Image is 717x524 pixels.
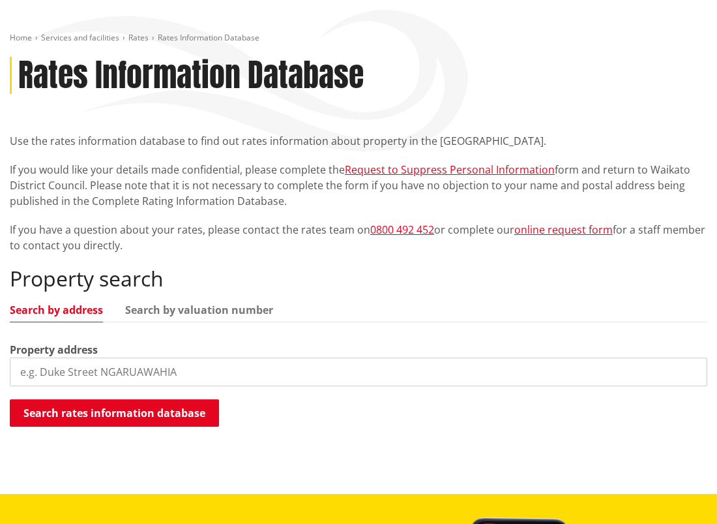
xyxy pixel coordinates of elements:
h1: Rates Information Database [18,57,364,95]
a: online request form [514,223,613,237]
iframe: Messenger Launcher [657,469,704,516]
a: 0800 492 452 [370,223,434,237]
p: Use the rates information database to find out rates information about property in the [GEOGRAPHI... [10,133,707,149]
a: Request to Suppress Personal Information [345,162,555,177]
a: Search by valuation number [125,305,273,315]
p: If you would like your details made confidential, please complete the form and return to Waikato ... [10,162,707,209]
a: Search by address [10,305,103,315]
p: If you have a question about your rates, please contact the rates team on or complete our for a s... [10,222,707,253]
nav: breadcrumb [10,33,707,44]
a: Services and facilities [41,32,119,43]
a: Home [10,32,32,43]
span: Rates Information Database [158,32,259,43]
label: Property address [10,342,98,358]
button: Search rates information database [10,399,219,427]
a: Rates [128,32,149,43]
input: e.g. Duke Street NGARUAWAHIA [10,358,707,386]
h2: Property search [10,266,707,291]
